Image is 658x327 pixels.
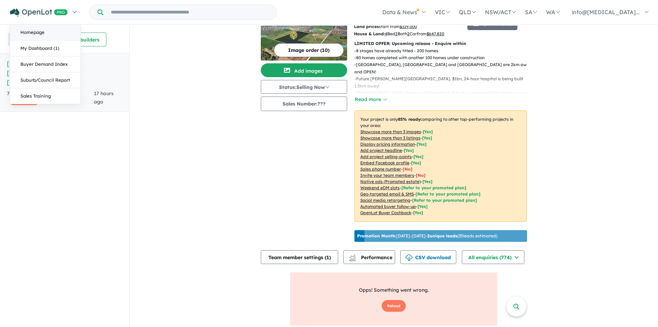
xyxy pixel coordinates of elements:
span: [ Yes ] [417,142,427,147]
u: OpenLot Buyer Cashback [360,210,411,215]
u: Showcase more than 3 images [360,129,421,134]
u: Sales phone number [360,166,401,172]
span: [Refer to your promoted plan] [412,198,477,203]
span: [Yes] [413,210,423,215]
span: info@[MEDICAL_DATA]... [572,9,640,16]
u: Weekend eDM slots [360,185,400,190]
button: Image order (10) [274,43,344,57]
button: Performance [343,250,395,264]
img: Openlot PRO Logo White [10,8,68,17]
b: Promotion Month: [357,233,396,238]
p: Your project is only comparing to other top-performing projects in your area: - - - - - - - - - -... [354,110,527,222]
button: Reload [382,300,406,312]
img: bar-chart.svg [349,256,356,261]
div: 774 Enquir ies [7,90,94,106]
u: Social media retargeting [360,198,410,203]
b: House & Land: [354,31,385,36]
span: [ Yes ] [404,148,414,153]
u: Add project selling-points [360,154,412,159]
input: Try estate name, suburb, builder or developer [105,5,275,20]
span: [ Yes ] [411,160,421,165]
p: - 80 homes completed with another 100 homes under construction [354,54,532,61]
button: CSV download [400,250,456,264]
a: Sales Training [10,88,80,104]
span: 1 [326,254,329,261]
a: My Dashboard (1) [10,40,80,56]
button: Read more [354,96,387,103]
u: $ 647,820 [427,31,444,36]
u: 2 [407,31,410,36]
u: Showcase more than 3 listings [360,135,420,140]
span: [ Yes ] [423,129,433,134]
img: line-chart.svg [349,254,355,258]
span: [Yes] [418,204,428,209]
p: LIMITED OFFER: Upcoming release - Enquire within [354,40,527,47]
u: Display pricing information [360,142,415,147]
p: - Future [PERSON_NAME][GEOGRAPHIC_DATA]. $1bn, 24-hour hospital is being built 1.5km away! [354,75,532,90]
b: Land prices [354,24,379,29]
p: - [DEMOGRAPHIC_DATA] Regional College (High School) is open and 200 metres away from the estate! ... [354,90,532,104]
span: [ Yes ] [413,154,423,159]
span: [ No ] [416,173,426,178]
span: [Yes] [422,179,432,184]
button: All enquiries (774) [462,250,524,264]
p: Bed Bath Car from [354,30,462,37]
span: [ Yes ] [422,135,432,140]
span: Performance [350,254,392,261]
span: [Refer to your promoted plan] [416,191,480,197]
p: [DATE] - [DATE] - ( 35 leads estimated) [357,233,497,239]
u: Add project headline [360,148,402,153]
span: 17 hours ago [94,90,114,105]
img: Balmoral Estate - Strathtulloh [261,9,347,61]
span: [Refer to your promoted plan] [401,185,466,190]
b: 85 % ready [398,117,420,122]
p: Opps! Something went wrong. [302,286,486,294]
button: Sales Number:??? [261,97,347,111]
p: start from [354,23,462,30]
p: - 8 stages have already titled - 200 homes [354,47,532,54]
u: Embed Facebook profile [360,160,409,165]
u: 4 [385,31,387,36]
u: Geo-targeted email & SMS [360,191,414,197]
a: Buyer Demand Index [10,56,80,72]
u: Automated buyer follow-up [360,204,416,209]
span: [ No ] [403,166,412,172]
u: 2 [395,31,398,36]
button: Status:Selling Now [261,80,347,94]
button: Team member settings (1) [261,250,338,264]
button: Add images [261,63,347,77]
img: download icon [406,254,412,261]
u: Native ads (Promoted estate) [360,179,421,184]
h5: [GEOGRAPHIC_DATA] - [GEOGRAPHIC_DATA] , [GEOGRAPHIC_DATA] [7,59,122,87]
a: Homepage [10,25,80,40]
u: Invite your team members [360,173,414,178]
b: 2 unique leads [427,233,457,238]
u: $ 319,000 [400,24,417,29]
p: - [GEOGRAPHIC_DATA], [GEOGRAPHIC_DATA] and [GEOGRAPHIC_DATA] are 2km away and OPEN! [354,61,532,75]
a: Suburb/Council Report [10,72,80,88]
